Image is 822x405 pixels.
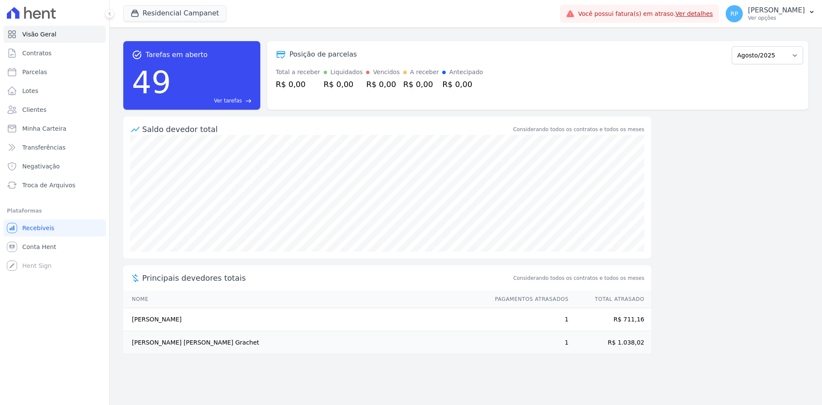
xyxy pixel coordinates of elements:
div: R$ 0,00 [366,78,399,90]
a: Conta Hent [3,238,106,255]
button: Residencial Campanet [123,5,226,21]
p: [PERSON_NAME] [748,6,805,15]
button: RP [PERSON_NAME] Ver opções [719,2,822,26]
a: Transferências [3,139,106,156]
span: Transferências [22,143,66,152]
th: Total Atrasado [569,291,651,308]
a: Visão Geral [3,26,106,43]
span: Minha Carteira [22,124,66,133]
th: Pagamentos Atrasados [487,291,569,308]
a: Troca de Arquivos [3,177,106,194]
span: Negativação [22,162,60,171]
span: RP [730,11,738,17]
th: Nome [123,291,487,308]
span: Você possui fatura(s) em atraso. [578,9,713,18]
div: Vencidos [373,68,399,77]
div: R$ 0,00 [403,78,439,90]
span: east [245,98,252,104]
a: Contratos [3,45,106,62]
div: R$ 0,00 [324,78,363,90]
span: Tarefas em aberto [146,50,208,60]
span: Recebíveis [22,224,54,232]
span: Lotes [22,87,39,95]
span: Clientes [22,105,46,114]
a: Lotes [3,82,106,99]
span: Conta Hent [22,243,56,251]
span: Ver tarefas [214,97,242,105]
div: Plataformas [7,206,102,216]
span: Visão Geral [22,30,57,39]
td: R$ 1.038,02 [569,331,651,354]
td: 1 [487,308,569,331]
div: Saldo devedor total [142,123,512,135]
td: [PERSON_NAME] [PERSON_NAME] Grachet [123,331,487,354]
span: Principais devedores totais [142,272,512,284]
a: Parcelas [3,63,106,81]
td: [PERSON_NAME] [123,308,487,331]
div: Liquidados [331,68,363,77]
div: R$ 0,00 [276,78,320,90]
td: R$ 711,16 [569,308,651,331]
a: Ver detalhes [676,10,713,17]
a: Ver tarefas east [175,97,252,105]
div: A receber [410,68,439,77]
a: Clientes [3,101,106,118]
span: Considerando todos os contratos e todos os meses [513,274,644,282]
div: R$ 0,00 [442,78,483,90]
div: 49 [132,60,171,105]
span: Parcelas [22,68,47,76]
span: Troca de Arquivos [22,181,75,189]
td: 1 [487,331,569,354]
div: Total a receber [276,68,320,77]
p: Ver opções [748,15,805,21]
div: Considerando todos os contratos e todos os meses [513,126,644,133]
div: Antecipado [449,68,483,77]
div: Posição de parcelas [289,49,357,60]
span: task_alt [132,50,142,60]
a: Recebíveis [3,219,106,237]
a: Negativação [3,158,106,175]
a: Minha Carteira [3,120,106,137]
span: Contratos [22,49,51,57]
